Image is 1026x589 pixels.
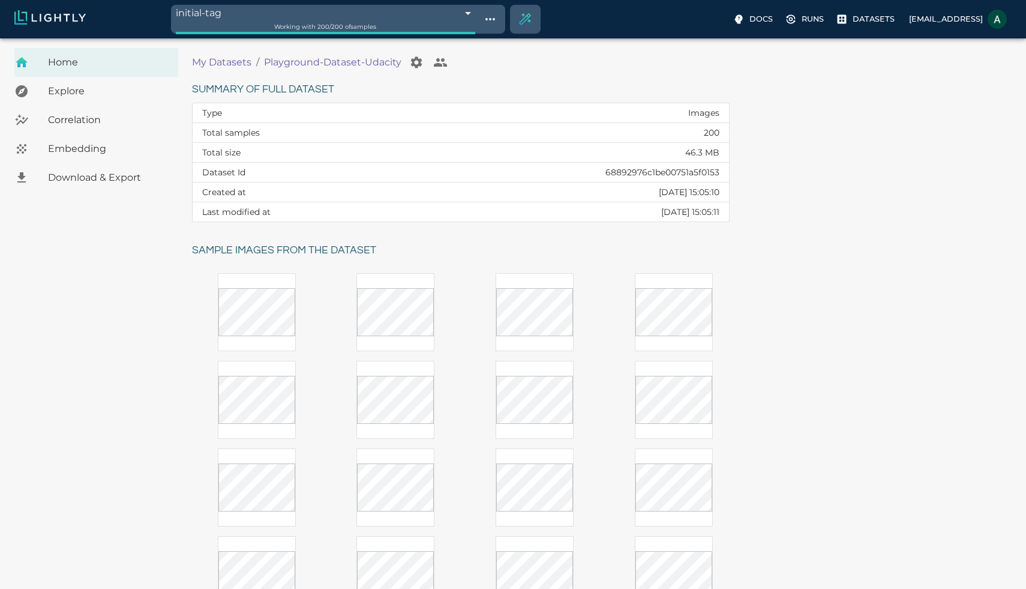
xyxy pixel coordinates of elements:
[48,84,169,98] span: Explore
[782,10,829,29] label: Runs
[193,103,406,123] th: Type
[48,171,169,185] span: Download & Export
[14,163,178,192] a: Download & Export
[193,123,406,143] th: Total samples
[14,48,178,77] a: Home
[192,241,739,260] h6: Sample images from the dataset
[406,183,729,202] td: [DATE] 15:05:10
[193,183,406,202] th: Created at
[192,80,730,99] h6: Summary of full dataset
[406,123,729,143] td: 200
[511,5,539,34] div: Create selection
[14,106,178,134] a: Correlation
[48,142,169,156] span: Embedding
[904,6,1012,32] label: [EMAIL_ADDRESS]Aryan Behmardi
[909,13,983,25] p: [EMAIL_ADDRESS]
[193,202,406,222] th: Last modified at
[264,55,401,70] a: Playground-Dataset-Udacity
[988,10,1007,29] img: Aryan Behmardi
[406,103,729,123] td: Images
[193,103,729,222] table: dataset summary
[256,55,259,70] li: /
[749,13,773,25] p: Docs
[14,77,178,106] a: Explore
[853,13,895,25] p: Datasets
[14,10,86,25] img: Lightly
[192,55,251,70] a: My Datasets
[833,10,899,29] label: Datasets
[14,48,178,192] nav: explore, analyze, sample, metadata, embedding, correlations label, download your dataset
[192,50,735,74] nav: breadcrumb
[14,134,178,163] a: Embedding
[193,143,406,163] th: Total size
[274,23,376,31] span: Working with 200 / 200 of samples
[176,5,475,21] div: initial-tag
[428,50,452,74] button: Collaborate on your dataset
[406,202,729,222] td: [DATE] 15:05:11
[802,13,824,25] p: Runs
[406,143,729,163] td: 46.3 MB
[406,163,729,183] td: 68892976c1be00751a5f0153
[480,9,500,29] button: Show tag tree
[404,50,428,74] button: Manage your dataset
[730,10,778,29] label: Docs
[48,55,169,70] span: Home
[48,113,169,127] span: Correlation
[193,163,406,183] th: Dataset Id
